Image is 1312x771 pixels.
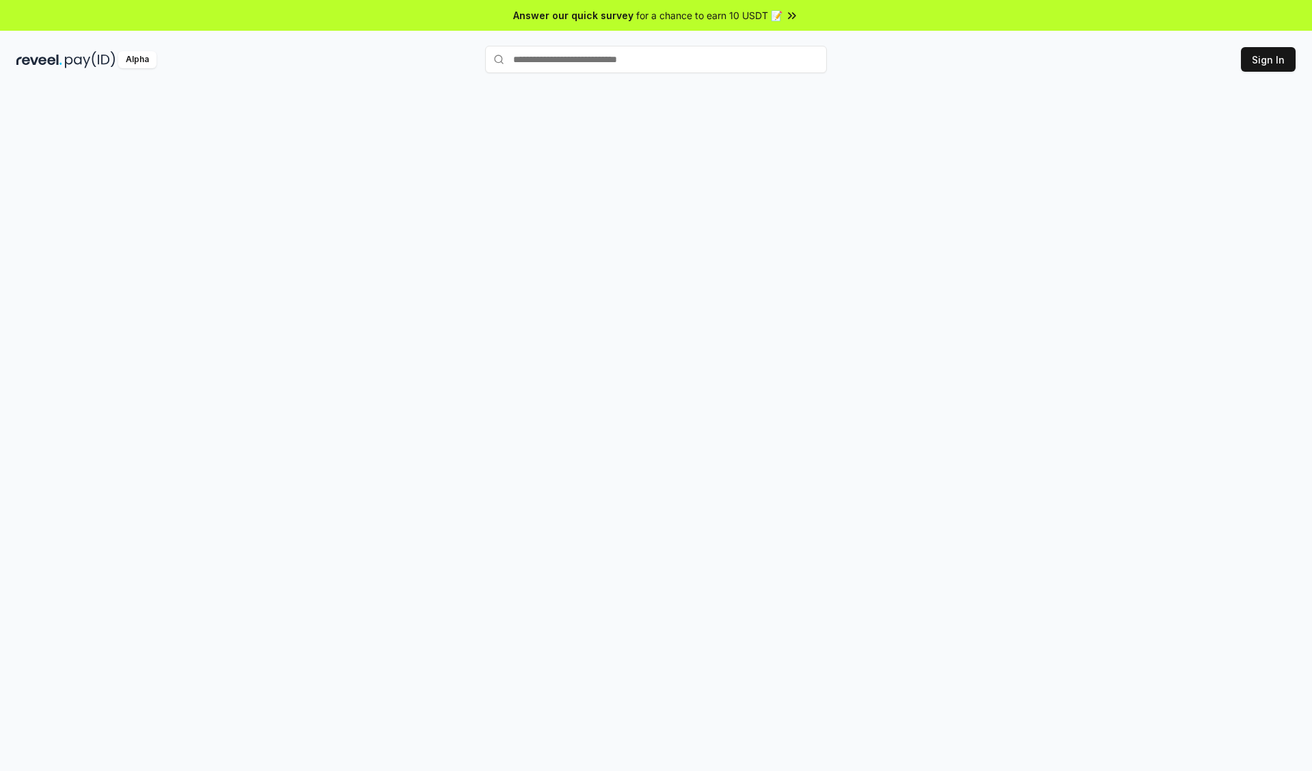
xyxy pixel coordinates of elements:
span: for a chance to earn 10 USDT 📝 [636,8,782,23]
button: Sign In [1241,47,1296,72]
div: Alpha [118,51,156,68]
span: Answer our quick survey [513,8,633,23]
img: pay_id [65,51,115,68]
img: reveel_dark [16,51,62,68]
